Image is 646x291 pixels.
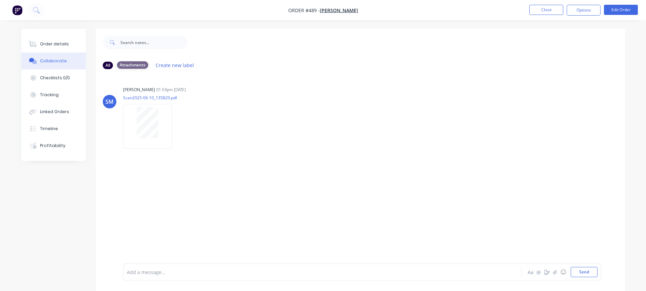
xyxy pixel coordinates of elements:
[21,137,86,154] button: Profitability
[571,267,598,277] button: Send
[40,92,59,98] div: Tracking
[40,75,70,81] div: Checklists 0/0
[123,87,155,93] div: [PERSON_NAME]
[40,126,58,132] div: Timeline
[123,95,179,101] p: Scan2025-06-10_135829.pdf
[21,53,86,69] button: Collaborate
[21,86,86,103] button: Tracking
[529,5,563,15] button: Close
[535,268,543,276] button: @
[320,7,358,14] a: [PERSON_NAME]
[559,268,567,276] button: ☺
[21,103,86,120] button: Linked Orders
[117,61,148,69] div: Attachments
[527,268,535,276] button: Aa
[21,69,86,86] button: Checklists 0/0
[120,36,188,49] input: Search notes...
[567,5,601,16] button: Options
[12,5,22,15] img: Factory
[105,98,114,106] div: SM
[21,120,86,137] button: Timeline
[152,61,198,70] button: Create new label
[288,7,320,14] span: Order #489 -
[40,58,67,64] div: Collaborate
[40,109,69,115] div: Linked Orders
[40,41,69,47] div: Order details
[604,5,638,15] button: Edit Order
[21,36,86,53] button: Order details
[156,87,186,93] div: 01:59pm [DATE]
[103,62,113,69] div: All
[40,143,65,149] div: Profitability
